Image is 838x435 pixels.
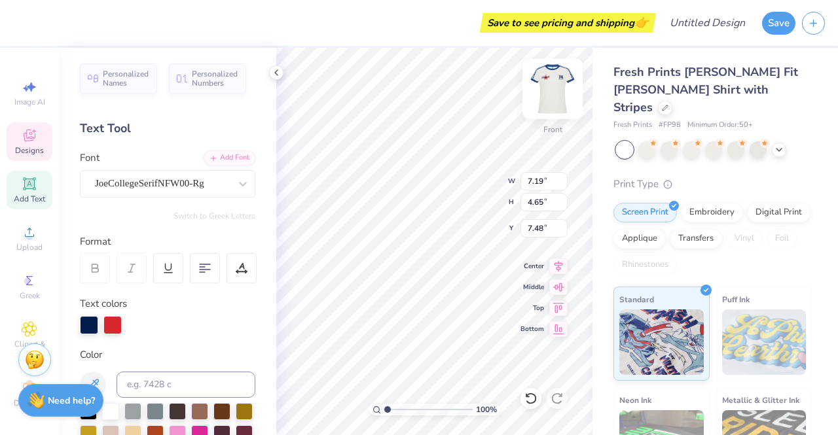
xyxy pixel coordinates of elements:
[80,120,255,137] div: Text Tool
[80,234,257,249] div: Format
[80,347,255,362] div: Color
[520,324,544,334] span: Bottom
[192,69,238,88] span: Personalized Numbers
[722,309,807,375] img: Puff Ink
[722,292,750,306] span: Puff Ink
[613,64,798,115] span: Fresh Prints [PERSON_NAME] Fit [PERSON_NAME] Shirt with Stripes
[619,309,704,375] img: Standard
[681,203,743,222] div: Embroidery
[526,63,579,115] img: Front
[619,393,651,407] span: Neon Ink
[659,120,681,131] span: # FP98
[767,229,797,249] div: Foil
[613,255,677,275] div: Rhinestones
[117,372,255,398] input: e.g. 7428 c
[613,203,677,222] div: Screen Print
[483,13,653,33] div: Save to see pricing and shipping
[762,12,795,35] button: Save
[16,242,43,252] span: Upload
[613,120,652,131] span: Fresh Prints
[20,290,40,301] span: Greek
[619,292,654,306] span: Standard
[747,203,811,222] div: Digital Print
[613,177,812,192] div: Print Type
[204,150,255,165] div: Add Font
[173,211,255,221] button: Switch to Greek Letters
[14,398,45,408] span: Decorate
[659,10,756,36] input: Untitled Design
[103,69,149,88] span: Personalized Names
[14,97,45,107] span: Image AI
[15,145,44,156] span: Designs
[543,124,562,135] div: Front
[726,229,763,249] div: Vinyl
[80,150,100,165] label: Font
[520,304,544,313] span: Top
[14,194,45,204] span: Add Text
[80,296,127,311] label: Text colors
[520,262,544,271] span: Center
[613,229,666,249] div: Applique
[520,283,544,292] span: Middle
[687,120,753,131] span: Minimum Order: 50 +
[48,394,95,407] strong: Need help?
[7,339,52,360] span: Clipart & logos
[722,393,799,407] span: Metallic & Glitter Ink
[476,404,497,415] span: 100 %
[634,14,649,30] span: 👉
[670,229,722,249] div: Transfers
